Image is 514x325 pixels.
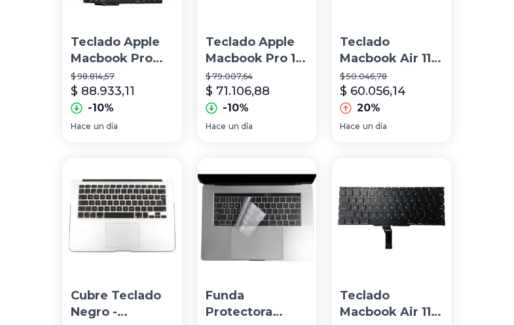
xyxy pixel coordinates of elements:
[340,71,443,82] p: $ 50.046,78
[363,121,387,132] span: un día
[332,158,451,277] img: Teclado Macbook Air 11 A1370 2011 A1465 2012 2013 2014 2015
[206,34,309,67] p: Teclado Apple Macbook Pro 13 A1278 Español Para Backlit
[229,121,253,132] span: un día
[223,100,249,116] p: -10%
[357,100,380,116] p: 20%
[206,71,309,82] p: $ 79.007,64
[94,121,118,132] span: un día
[340,82,406,100] p: $ 60.056,14
[71,82,135,100] p: $ 88.933,11
[198,158,317,277] img: Funda Protectora Teclado Macbook Pro Air Retina Inglés
[340,288,443,320] p: Teclado Macbook Air 11 A1370 2011 A1465 2012 2013 2014 2015
[71,121,91,132] span: Hace
[206,121,226,132] span: Hace
[340,34,443,67] p: Teclado Macbook Air 11 A1370 2011 A1465 2012 2013 2014 2015
[206,82,270,100] p: $ 71.106,88
[63,158,182,277] img: Cubre Teclado Negro - Macbook Touch / Pro / Retina / Air /12
[206,288,309,320] p: Funda Protectora Teclado Macbook Pro Air Retina Inglés
[71,288,174,320] p: Cubre Teclado Negro - Macbook Touch / Pro / Retina / Air /12
[71,34,174,67] p: Teclado Apple Macbook Pro A1297 17 Ingles P/backlit Z Norte
[71,71,174,82] p: $ 98.814,57
[88,100,114,116] p: -10%
[340,121,360,132] span: Hace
